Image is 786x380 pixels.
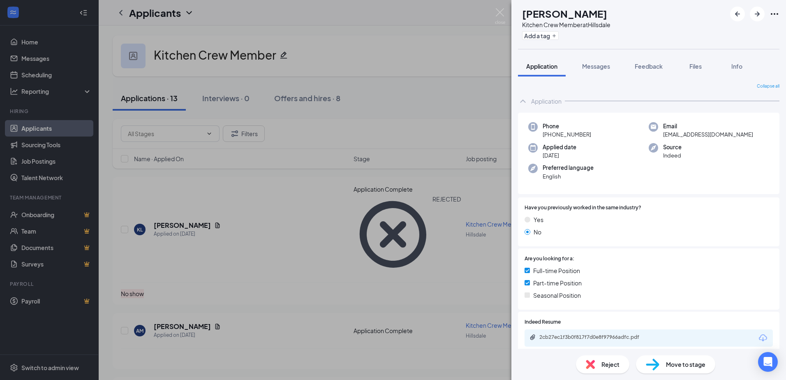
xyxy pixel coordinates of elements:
[522,7,607,21] h1: [PERSON_NAME]
[533,291,581,300] span: Seasonal Position
[543,143,576,151] span: Applied date
[543,130,591,139] span: [PHONE_NUMBER]
[543,172,594,181] span: English
[529,334,536,341] svg: Paperclip
[529,334,663,342] a: Paperclip2cb27ec1f3b0f817f7d0e8f97966adfc.pdf
[534,215,543,224] span: Yes
[770,9,779,19] svg: Ellipses
[582,63,610,70] span: Messages
[533,266,580,275] span: Full-time Position
[601,360,620,369] span: Reject
[663,143,682,151] span: Source
[752,9,762,19] svg: ArrowRight
[543,164,594,172] span: Preferred language
[635,63,663,70] span: Feedback
[730,7,745,21] button: ArrowLeftNew
[663,151,682,160] span: Indeed
[543,122,591,130] span: Phone
[543,151,576,160] span: [DATE]
[518,96,528,106] svg: ChevronUp
[731,63,742,70] span: Info
[534,227,541,236] span: No
[531,97,562,105] div: Application
[525,318,561,326] span: Indeed Resume
[525,204,641,212] span: Have you previously worked in the same industry?
[525,255,574,263] span: Are you looking for a:
[750,7,765,21] button: ArrowRight
[666,360,705,369] span: Move to stage
[522,21,610,29] div: Kitchen Crew Member at Hillsdale
[733,9,742,19] svg: ArrowLeftNew
[663,130,753,139] span: [EMAIL_ADDRESS][DOMAIN_NAME]
[758,333,768,343] svg: Download
[689,63,702,70] span: Files
[552,33,557,38] svg: Plus
[539,334,654,341] div: 2cb27ec1f3b0f817f7d0e8f97966adfc.pdf
[757,83,779,90] span: Collapse all
[522,31,559,40] button: PlusAdd a tag
[526,63,557,70] span: Application
[663,122,753,130] span: Email
[533,278,582,287] span: Part-time Position
[758,352,778,372] div: Open Intercom Messenger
